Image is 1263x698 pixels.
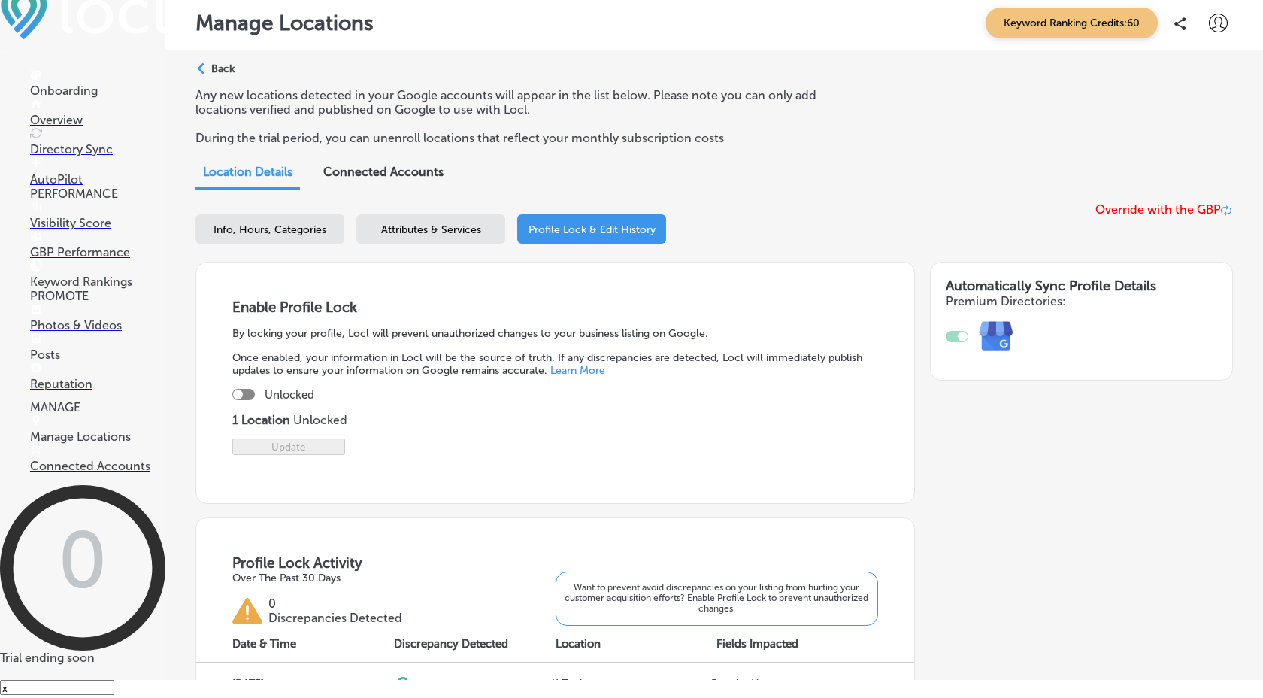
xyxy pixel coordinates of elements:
p: Photos & Videos [30,318,165,332]
a: Posts [30,333,165,362]
p: [DATE] [232,677,392,690]
h3: Profile Lock Activity [232,554,879,572]
a: AutoPilot [30,158,165,187]
p: Once enabled, your information in Locl will be the source of truth. If any discrepancies are dete... [232,351,878,377]
a: Reputation [30,363,165,391]
p: Over The Past 30 Days [232,572,402,584]
a: Manage Locations [30,415,165,444]
p: Location [556,637,601,651]
p: Unlocked [265,388,314,402]
strong: 1 Location [232,413,293,427]
a: Onboarding [30,69,165,98]
a: Connected Accounts [30,445,165,473]
p: GBP Performance [30,245,165,259]
h3: Automatically Sync Profile Details [946,278,1217,294]
p: By locking your profile, Locl will prevent unauthorized changes to your business listing on Google. [232,327,878,340]
a: Overview [30,99,165,127]
span: Info, Hours, Categories [214,223,326,236]
p: Manage Locations [30,429,165,444]
p: Visibility Score [30,216,165,230]
p: Keyword Rankings [30,275,165,289]
p: Fields Impacted [716,637,798,651]
span: Location Details [203,165,292,179]
p: Unlocked [232,413,878,427]
a: Photos & Videos [30,304,165,332]
button: Update [232,439,345,455]
a: GBP Performance [30,231,165,259]
h3: Enable Profile Lock [232,299,878,316]
p: Directory Sync [30,142,165,156]
p: MANAGE [30,400,165,414]
a: Learn More [550,364,605,377]
p: Manage Locations [195,11,374,35]
p: Any new locations detected in your Google accounts will appear in the list below. Please note you... [195,88,870,117]
a: Directory Sync [30,128,165,156]
text: 0 [58,513,108,608]
p: Discrepancies Detected [268,611,402,625]
p: PROMOTE [30,289,165,303]
img: e7ababfa220611ac49bdb491a11684a6.png [968,308,1025,365]
span: Profile Lock & Edit History [529,223,656,236]
span: Attributes & Services [381,223,481,236]
p: PERFORMANCE [30,187,165,201]
span: Keyword Ranking Credits: 60 [986,8,1158,38]
p: Discrepancy Detected [394,637,508,651]
p: AutoPilot [30,172,165,187]
p: Overview [30,113,165,127]
p: Reputation [30,377,165,391]
a: Keyword Rankings [30,260,165,289]
p: Posts [30,347,165,362]
p: Onboarding [30,83,165,98]
p: During the trial period, you can unenroll locations that reflect your monthly subscription costs [195,131,870,145]
p: Date & Time [232,637,296,651]
p: Regular Hours [711,677,780,690]
a: Visibility Score [30,202,165,230]
p: Connected Accounts [30,459,165,473]
span: Connected Accounts [323,165,444,179]
h4: Premium Directories: [946,294,1217,308]
p: Back [211,62,235,75]
p: K Traders [552,677,711,690]
span: Override with the GBP [1095,202,1221,217]
p: Want to prevent avoid discrepancies on your listing from hurting your customer acquisition effort... [560,582,874,614]
p: 0 [268,596,402,611]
